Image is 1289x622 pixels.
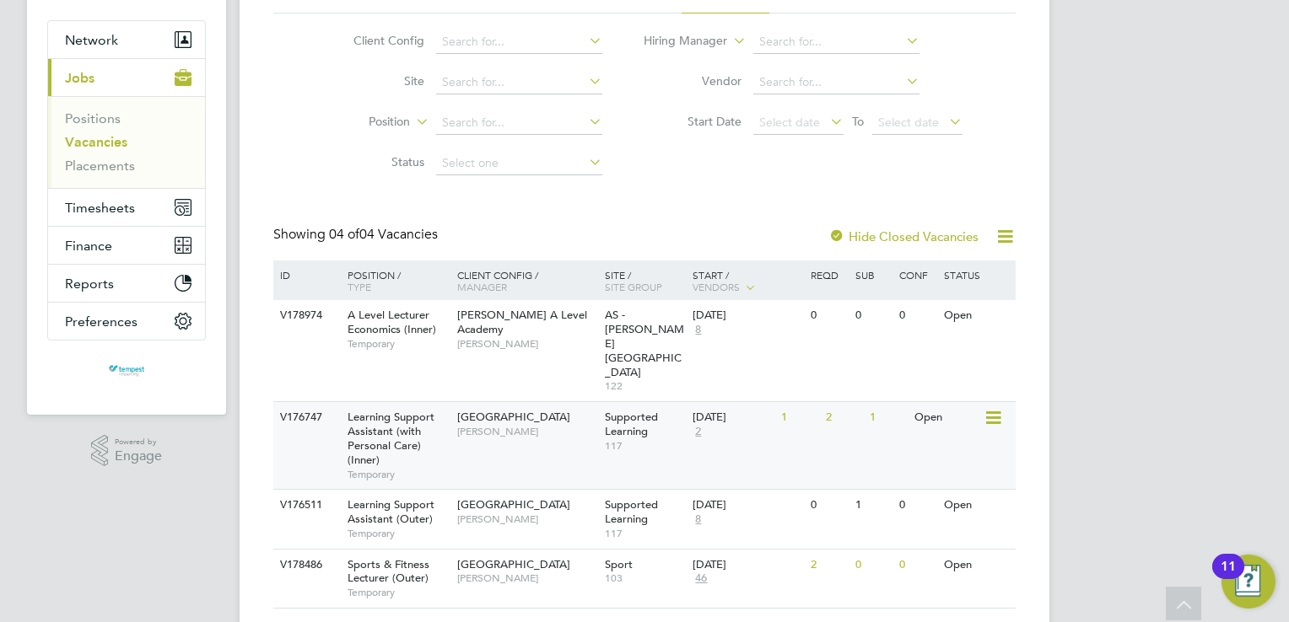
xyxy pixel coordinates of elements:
input: Search for... [436,71,602,94]
span: Finance [65,238,112,254]
span: 117 [605,439,685,453]
div: [DATE] [693,410,773,425]
span: Learning Support Assistant (with Personal Care) (Inner) [348,410,434,467]
span: Supported Learning [605,410,658,438]
span: To [847,110,869,132]
div: Open [940,550,1013,581]
button: Timesheets [48,189,205,226]
span: 117 [605,527,685,540]
div: Client Config / [453,260,601,301]
span: 04 Vacancies [329,226,438,243]
div: 1 [866,402,909,433]
span: [GEOGRAPHIC_DATA] [457,557,570,571]
a: Placements [65,158,135,174]
div: Site / [601,260,689,301]
img: tempestresourcing-logo-retina.png [107,357,145,384]
span: Sport [605,557,633,571]
div: Start / [688,260,806,303]
div: ID [276,260,335,289]
span: Powered by [115,435,162,449]
span: [PERSON_NAME] [457,571,596,585]
div: 11 [1221,566,1236,588]
div: Conf [895,260,939,289]
div: 2 [822,402,866,433]
button: Reports [48,265,205,302]
div: Open [910,402,984,433]
span: [PERSON_NAME] A Level Academy [457,308,587,336]
span: Timesheets [65,200,135,216]
span: Type [348,280,371,293]
div: V176511 [276,490,335,521]
div: 0 [851,550,895,581]
div: [DATE] [693,498,802,512]
button: Open Resource Center, 11 new notifications [1222,555,1276,609]
span: [PERSON_NAME] [457,512,596,526]
input: Search for... [436,30,602,54]
div: Status [940,260,1013,289]
span: Temporary [348,586,449,599]
span: A Level Lecturer Economics (Inner) [348,308,436,336]
span: 04 of [329,226,359,243]
span: [GEOGRAPHIC_DATA] [457,497,570,512]
span: Learning Support Assistant (Outer) [348,497,434,526]
span: Manager [457,280,507,293]
span: Select date [878,115,939,130]
button: Network [48,21,205,58]
span: Supported Learning [605,497,658,526]
span: [GEOGRAPHIC_DATA] [457,410,570,424]
div: Reqd [806,260,850,289]
div: 0 [895,300,939,331]
label: Client Config [327,33,424,48]
span: Network [65,32,118,48]
span: 103 [605,571,685,585]
span: AS - [PERSON_NAME][GEOGRAPHIC_DATA] [605,308,684,379]
input: Search for... [436,111,602,135]
div: [DATE] [693,308,802,323]
div: V178486 [276,550,335,581]
div: V176747 [276,402,335,433]
a: Powered byEngage [91,435,163,467]
div: [DATE] [693,558,802,572]
input: Search for... [753,71,920,94]
div: Position / [335,260,453,301]
button: Jobs [48,59,205,96]
span: Jobs [65,70,94,86]
span: Vendors [693,280,740,293]
span: Temporary [348,527,449,540]
input: Search for... [753,30,920,54]
label: Position [313,114,410,131]
div: 0 [895,490,939,521]
span: 8 [693,323,704,337]
div: 2 [806,550,850,581]
span: 122 [605,379,685,393]
span: 46 [693,571,709,586]
a: Positions [65,110,121,126]
a: Vacancies [65,134,127,150]
a: Go to home page [47,357,206,384]
span: Preferences [65,314,138,330]
span: Temporary [348,468,449,481]
div: 0 [895,550,939,581]
div: Open [940,300,1013,331]
span: Engage [115,449,162,464]
label: Site [327,73,424,88]
span: [PERSON_NAME] [457,337,596,351]
span: [PERSON_NAME] [457,425,596,438]
div: Sub [851,260,895,289]
span: 2 [693,425,704,439]
label: Status [327,154,424,169]
button: Finance [48,227,205,264]
label: Start Date [644,114,742,129]
span: 8 [693,512,704,527]
div: Showing [273,226,441,244]
div: Open [940,490,1013,521]
span: Sports & Fitness Lecturer (Outer) [348,557,429,586]
div: 1 [777,402,821,433]
label: Hiring Manager [630,33,727,50]
div: Jobs [48,96,205,188]
div: 1 [851,490,895,521]
label: Hide Closed Vacancies [828,228,979,244]
div: 0 [806,490,850,521]
div: 0 [806,300,850,331]
span: Site Group [605,280,662,293]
